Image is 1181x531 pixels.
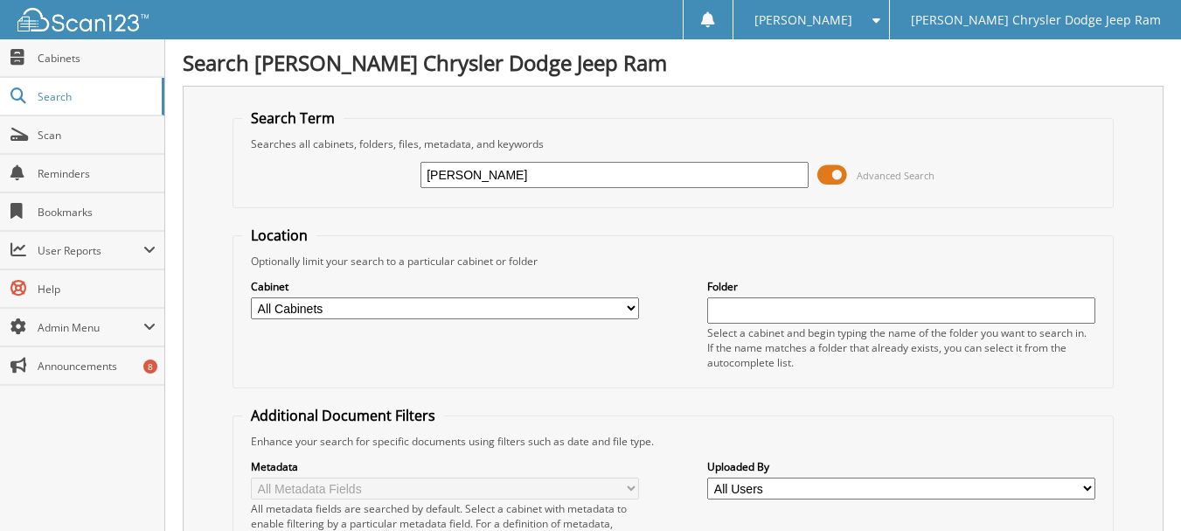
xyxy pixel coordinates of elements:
div: Optionally limit your search to a particular cabinet or folder [242,254,1104,269]
div: Enhance your search for specific documents using filters such as date and file type. [242,434,1104,449]
span: Announcements [38,359,156,374]
legend: Additional Document Filters [242,406,444,425]
legend: Search Term [242,108,344,128]
span: Reminders [38,166,156,181]
div: Select a cabinet and begin typing the name of the folder you want to search in. If the name match... [707,325,1095,370]
span: User Reports [38,243,143,258]
span: Scan [38,128,156,143]
label: Metadata [251,459,639,474]
legend: Location [242,226,316,245]
span: Search [38,89,153,104]
div: 8 [143,360,157,374]
iframe: Chat Widget [1094,447,1181,531]
span: Cabinets [38,51,156,66]
label: Folder [707,279,1095,294]
span: Advanced Search [857,169,934,182]
img: scan123-logo-white.svg [17,8,149,31]
span: Bookmarks [38,205,156,220]
div: Searches all cabinets, folders, files, metadata, and keywords [242,136,1104,151]
h1: Search [PERSON_NAME] Chrysler Dodge Jeep Ram [183,48,1164,77]
span: [PERSON_NAME] [754,15,852,25]
span: Help [38,282,156,297]
label: Cabinet [251,279,639,294]
span: Admin Menu [38,320,143,335]
span: [PERSON_NAME] Chrysler Dodge Jeep Ram [911,15,1161,25]
label: Uploaded By [707,459,1095,474]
